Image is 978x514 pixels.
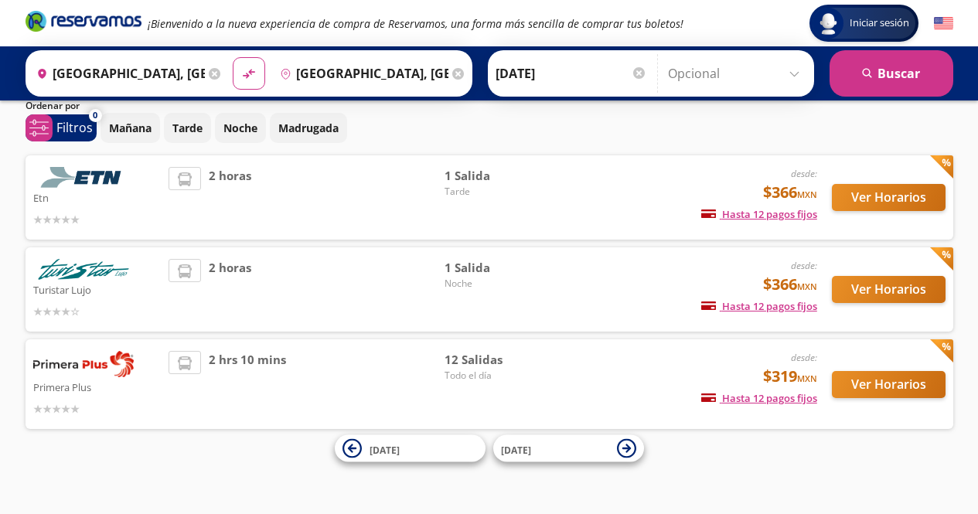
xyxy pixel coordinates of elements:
[445,167,553,185] span: 1 Salida
[763,181,817,204] span: $366
[832,371,946,398] button: Ver Horarios
[445,351,553,369] span: 12 Salidas
[791,167,817,180] em: desde:
[701,299,817,313] span: Hasta 12 pagos fijos
[209,351,286,417] span: 2 hrs 10 mins
[701,207,817,221] span: Hasta 12 pagos fijos
[33,167,134,188] img: Etn
[830,50,953,97] button: Buscar
[33,280,162,298] p: Turistar Lujo
[26,114,97,141] button: 0Filtros
[33,188,162,206] p: Etn
[493,435,644,462] button: [DATE]
[370,443,400,456] span: [DATE]
[33,259,134,280] img: Turistar Lujo
[56,118,93,137] p: Filtros
[701,391,817,405] span: Hasta 12 pagos fijos
[445,369,553,383] span: Todo el día
[763,273,817,296] span: $366
[274,54,448,93] input: Buscar Destino
[763,365,817,388] span: $319
[30,54,205,93] input: Buscar Origen
[791,259,817,272] em: desde:
[668,54,806,93] input: Opcional
[209,167,251,228] span: 2 horas
[33,351,134,377] img: Primera Plus
[496,54,647,93] input: Elegir Fecha
[843,15,915,31] span: Iniciar sesión
[223,120,257,136] p: Noche
[172,120,203,136] p: Tarde
[934,14,953,33] button: English
[832,276,946,303] button: Ver Horarios
[791,351,817,364] em: desde:
[270,113,347,143] button: Madrugada
[164,113,211,143] button: Tarde
[797,281,817,292] small: MXN
[445,259,553,277] span: 1 Salida
[26,9,141,37] a: Brand Logo
[445,185,553,199] span: Tarde
[501,443,531,456] span: [DATE]
[93,109,97,122] span: 0
[278,120,339,136] p: Madrugada
[26,99,80,113] p: Ordenar por
[215,113,266,143] button: Noche
[148,16,683,31] em: ¡Bienvenido a la nueva experiencia de compra de Reservamos, una forma más sencilla de comprar tus...
[209,259,251,320] span: 2 horas
[445,277,553,291] span: Noche
[335,435,486,462] button: [DATE]
[109,120,152,136] p: Mañana
[26,9,141,32] i: Brand Logo
[797,373,817,384] small: MXN
[832,184,946,211] button: Ver Horarios
[797,189,817,200] small: MXN
[33,377,162,396] p: Primera Plus
[101,113,160,143] button: Mañana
